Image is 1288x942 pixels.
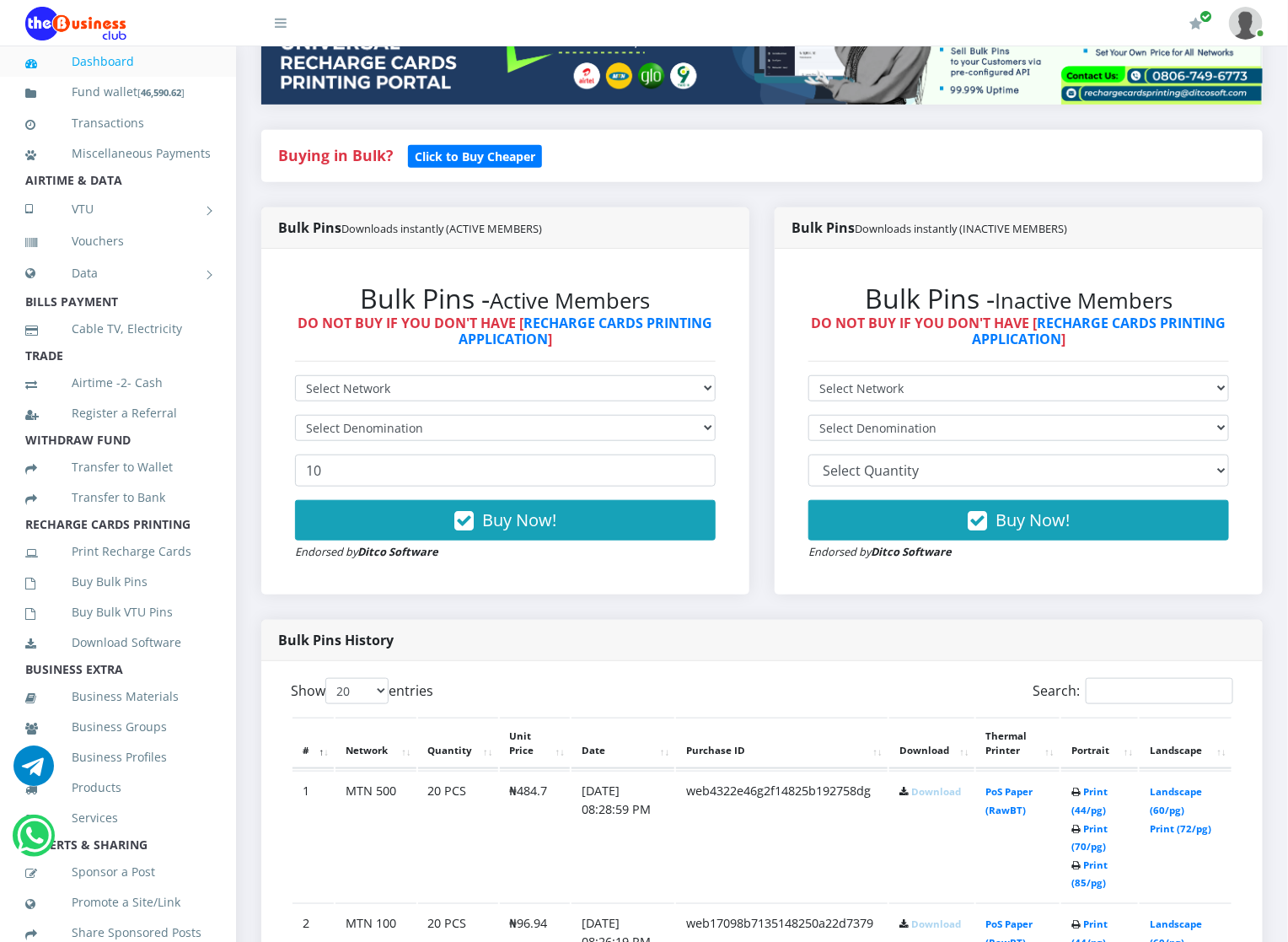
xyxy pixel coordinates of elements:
a: Click to Buy Cheaper [408,145,542,165]
td: ₦484.7 [500,771,570,902]
a: Business Profiles [25,738,211,777]
input: Enter Quantity [295,455,716,487]
small: Downloads instantly (ACTIVE MEMBERS) [341,221,542,236]
td: [DATE] 08:28:59 PM [572,771,674,902]
a: Dashboard [25,42,211,81]
a: Register a Referral [25,394,211,433]
a: Print (85/pg) [1071,859,1108,890]
a: Buy Bulk Pins [25,563,211,601]
a: Transactions [25,104,211,143]
img: User [1229,7,1263,40]
a: Promote a Site/Link [25,883,211,922]
a: VTU [25,188,211,230]
button: Buy Now! [808,500,1229,541]
a: Cable TV, Electricity [25,310,211,348]
a: Services [25,799,211,837]
label: Show entries [291,678,433,704]
a: Sponsor a Post [25,853,211,891]
small: [ ] [137,86,185,99]
span: Renew/Upgrade Subscription [1199,10,1212,23]
a: Print Recharge Cards [25,532,211,571]
a: Airtime -2- Cash [25,363,211,402]
a: Transfer to Wallet [25,448,211,487]
a: PoS Paper (RawBT) [986,785,1033,816]
a: Transfer to Bank [25,478,211,517]
strong: Bulk Pins [278,218,542,237]
strong: Bulk Pins History [278,631,394,649]
a: Chat for support [13,758,54,786]
img: Logo [25,7,126,40]
small: Downloads instantly (INACTIVE MEMBERS) [855,221,1067,236]
strong: Ditco Software [357,544,438,559]
th: Purchase ID: activate to sort column ascending [676,718,888,770]
a: Print (72/pg) [1150,822,1211,835]
th: Landscape: activate to sort column ascending [1140,718,1232,770]
input: Search: [1086,678,1233,704]
a: Business Groups [25,708,211,746]
a: Download Software [25,623,211,662]
a: Landscape (60/pg) [1150,785,1202,816]
i: Renew/Upgrade Subscription [1189,17,1202,30]
a: RECHARGE CARDS PRINTING APPLICATION [459,314,713,348]
small: Endorsed by [808,544,952,559]
a: Products [25,768,211,807]
small: Active Members [491,286,651,315]
th: #: activate to sort column descending [292,718,334,770]
a: Chat for support [17,828,51,856]
b: 46,590.62 [141,86,181,99]
a: Business Materials [25,677,211,716]
h2: Bulk Pins - [295,283,716,315]
td: 20 PCS [418,771,498,902]
strong: DO NOT BUY IF YOU DON'T HAVE [ ] [298,314,713,348]
a: Download [911,918,961,930]
h2: Bulk Pins - [808,283,1229,315]
th: Date: activate to sort column ascending [572,718,674,770]
td: 1 [292,771,334,902]
a: Fund wallet[46,590.62] [25,73,211,112]
a: Buy Bulk VTU Pins [25,593,211,632]
b: Click to Buy Cheaper [415,148,535,164]
a: RECHARGE CARDS PRINTING APPLICATION [972,314,1226,348]
a: Miscellaneous Payments [25,134,211,173]
th: Network: activate to sort column ascending [335,718,416,770]
a: Print (70/pg) [1071,822,1108,853]
strong: Bulk Pins [792,218,1067,237]
a: Vouchers [25,222,211,261]
small: Inactive Members [995,286,1173,315]
td: MTN 500 [335,771,416,902]
strong: DO NOT BUY IF YOU DON'T HAVE [ ] [812,314,1226,348]
strong: Ditco Software [871,544,952,559]
span: Buy Now! [482,509,556,531]
strong: Buying in Bulk? [278,145,393,165]
th: Thermal Printer: activate to sort column ascending [976,718,1060,770]
a: Print (44/pg) [1071,785,1108,816]
a: Download [911,785,961,798]
span: Buy Now! [996,509,1070,531]
th: Download: activate to sort column ascending [889,718,974,770]
select: Showentries [325,678,389,704]
a: Data [25,252,211,294]
small: Endorsed by [295,544,438,559]
td: web4322e46g2f14825b192758dg [676,771,888,902]
label: Search: [1033,678,1233,704]
th: Portrait: activate to sort column ascending [1061,718,1139,770]
th: Quantity: activate to sort column ascending [418,718,498,770]
th: Unit Price: activate to sort column ascending [500,718,570,770]
button: Buy Now! [295,500,716,541]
